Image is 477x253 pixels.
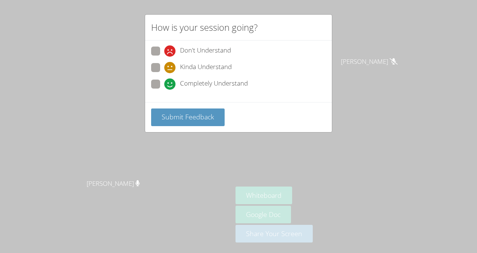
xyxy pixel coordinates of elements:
[180,78,248,90] span: Completely Understand
[180,62,232,73] span: Kinda Understand
[151,108,225,126] button: Submit Feedback
[151,21,258,34] h2: How is your session going?
[180,45,231,57] span: Don't Understand
[162,112,214,121] span: Submit Feedback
